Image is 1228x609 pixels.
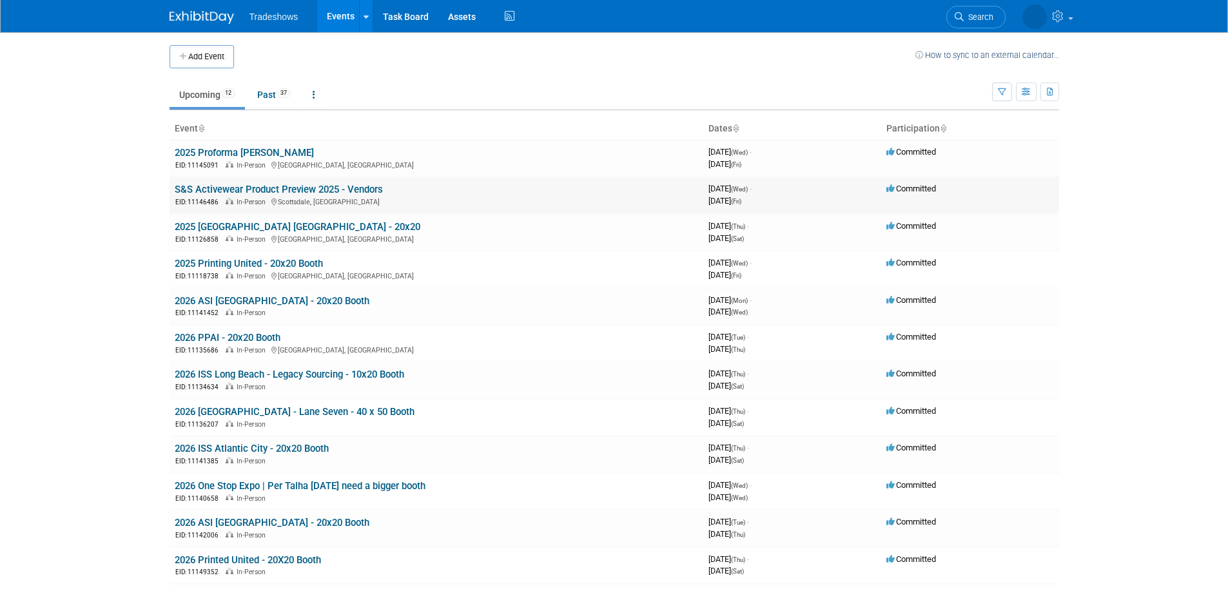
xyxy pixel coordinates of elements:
span: (Wed) [731,149,748,156]
span: EID: 11141385 [175,458,224,465]
span: (Thu) [731,445,745,452]
span: (Fri) [731,198,741,205]
span: (Wed) [731,494,748,501]
span: EID: 11118738 [175,273,224,280]
div: [GEOGRAPHIC_DATA], [GEOGRAPHIC_DATA] [175,344,698,355]
span: Committed [886,147,936,157]
span: (Sat) [731,235,744,242]
th: Event [170,118,703,140]
span: - [747,369,749,378]
span: [DATE] [708,184,752,193]
span: [DATE] [708,221,749,231]
span: [DATE] [708,295,752,305]
a: 2026 ASI [GEOGRAPHIC_DATA] - 20x20 Booth [175,295,369,307]
span: - [750,480,752,490]
span: [DATE] [708,443,749,452]
span: EID: 11136207 [175,421,224,428]
span: [DATE] [708,233,744,243]
a: Past37 [248,82,300,107]
span: In-Person [237,383,269,391]
span: Committed [886,258,936,267]
a: 2025 [GEOGRAPHIC_DATA] [GEOGRAPHIC_DATA] - 20x20 [175,221,420,233]
a: 2026 PPAI - 20x20 Booth [175,332,280,343]
span: (Thu) [731,223,745,230]
span: Search [964,12,993,22]
span: - [747,517,749,527]
a: 2025 Proforma [PERSON_NAME] [175,147,314,159]
img: In-Person Event [226,161,233,168]
th: Dates [703,118,881,140]
span: - [750,295,752,305]
span: (Thu) [731,531,745,538]
span: - [747,443,749,452]
span: Committed [886,221,936,231]
span: 37 [277,88,291,98]
span: In-Person [237,457,269,465]
span: [DATE] [708,159,741,169]
a: Upcoming12 [170,82,245,107]
span: EID: 11145091 [175,162,224,169]
div: [GEOGRAPHIC_DATA], [GEOGRAPHIC_DATA] [175,159,698,170]
span: [DATE] [708,554,749,564]
span: (Sat) [731,383,744,390]
span: In-Person [237,235,269,244]
span: [DATE] [708,517,749,527]
span: Committed [886,406,936,416]
img: In-Person Event [226,309,233,315]
span: (Thu) [731,408,745,415]
a: Sort by Event Name [198,123,204,133]
span: In-Person [237,568,269,576]
a: Sort by Start Date [732,123,739,133]
span: EID: 11142006 [175,532,224,539]
a: 2026 ISS Atlantic City - 20x20 Booth [175,443,329,454]
span: In-Person [237,531,269,539]
span: [DATE] [708,344,745,354]
a: How to sync to an external calendar... [915,50,1059,60]
span: (Thu) [731,346,745,353]
span: (Wed) [731,482,748,489]
span: Committed [886,295,936,305]
span: In-Person [237,494,269,503]
span: [DATE] [708,529,745,539]
span: [DATE] [708,381,744,391]
a: 2026 One Stop Expo | Per Talha [DATE] need a bigger booth [175,480,425,492]
span: EID: 11149352 [175,568,224,575]
span: [DATE] [708,418,744,428]
span: (Fri) [731,161,741,168]
a: 2026 Printed United - 20X20 Booth [175,554,321,566]
span: (Thu) [731,371,745,378]
img: Janet Wong [1022,5,1047,29]
span: [DATE] [708,147,752,157]
span: (Sat) [731,457,744,464]
span: Committed [886,554,936,564]
span: EID: 11146486 [175,198,224,206]
a: 2025 Printing United - 20x20 Booth [175,258,323,269]
span: [DATE] [708,480,752,490]
span: In-Person [237,346,269,354]
span: - [747,554,749,564]
span: EID: 11141452 [175,309,224,316]
span: [DATE] [708,332,749,342]
img: In-Person Event [226,272,233,278]
span: In-Person [237,272,269,280]
span: [DATE] [708,455,744,465]
span: (Sat) [731,568,744,575]
span: (Wed) [731,260,748,267]
span: In-Person [237,309,269,317]
button: Add Event [170,45,234,68]
a: 2026 ASI [GEOGRAPHIC_DATA] - 20x20 Booth [175,517,369,528]
span: Committed [886,480,936,490]
span: Committed [886,332,936,342]
span: Committed [886,443,936,452]
span: - [750,147,752,157]
span: [DATE] [708,307,748,316]
img: In-Person Event [226,457,233,463]
img: In-Person Event [226,383,233,389]
a: 2026 ISS Long Beach - Legacy Sourcing - 10x20 Booth [175,369,404,380]
a: S&S Activewear Product Preview 2025 - Vendors [175,184,383,195]
span: Tradeshows [249,12,298,22]
span: [DATE] [708,270,741,280]
a: Search [946,6,1006,28]
div: [GEOGRAPHIC_DATA], [GEOGRAPHIC_DATA] [175,233,698,244]
span: [DATE] [708,566,744,575]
